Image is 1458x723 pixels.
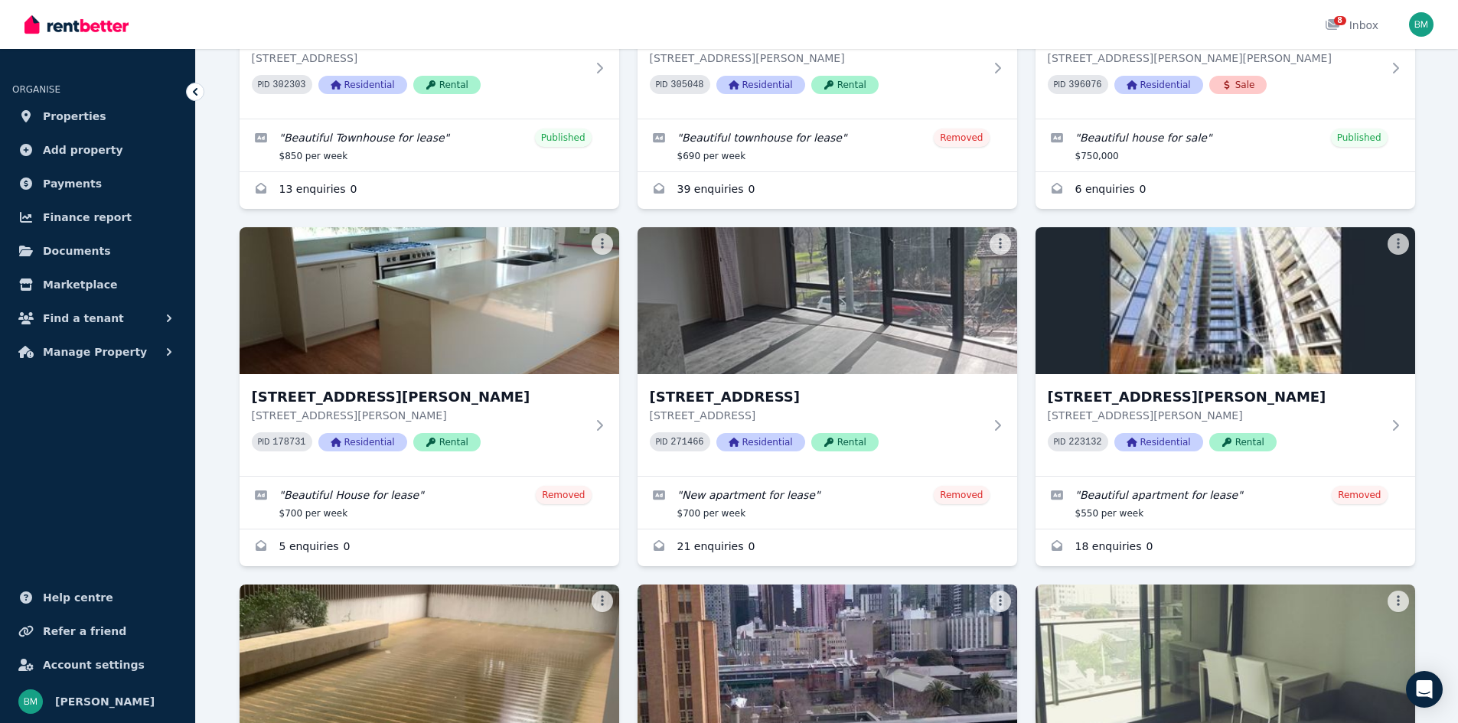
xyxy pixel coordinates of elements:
[1036,119,1415,171] a: Edit listing: Beautiful house for sale
[12,236,183,266] a: Documents
[318,76,407,94] span: Residential
[43,588,113,607] span: Help centre
[1054,80,1066,89] small: PID
[12,616,183,646] a: Refer a friend
[240,227,619,476] a: 65 Waterways Blvd, Williams Landing[STREET_ADDRESS][PERSON_NAME][STREET_ADDRESS][PERSON_NAME]PID ...
[252,386,585,408] h3: [STREET_ADDRESS][PERSON_NAME]
[12,168,183,199] a: Payments
[43,208,132,226] span: Finance report
[43,622,126,640] span: Refer a friend
[1325,18,1378,33] div: Inbox
[43,174,102,193] span: Payments
[252,50,585,66] p: [STREET_ADDRESS]
[1114,76,1203,94] span: Residential
[592,233,613,255] button: More options
[670,437,703,448] code: 271466
[656,438,668,446] small: PID
[252,408,585,423] p: [STREET_ADDRESS][PERSON_NAME]
[670,80,703,90] code: 305048
[12,650,183,680] a: Account settings
[43,275,117,294] span: Marketplace
[638,529,1017,566] a: Enquiries for 207/601 Saint Kilda Road, Melbourne
[43,141,123,159] span: Add property
[55,692,155,711] span: [PERSON_NAME]
[1068,80,1101,90] code: 396076
[638,227,1017,374] img: 207/601 Saint Kilda Road, Melbourne
[638,119,1017,171] a: Edit listing: Beautiful townhouse for lease
[811,433,879,451] span: Rental
[592,591,613,612] button: More options
[650,408,983,423] p: [STREET_ADDRESS]
[1036,477,1415,529] a: Edit listing: Beautiful apartment for lease
[240,529,619,566] a: Enquiries for 65 Waterways Blvd, Williams Landing
[1406,671,1443,708] div: Open Intercom Messenger
[43,343,147,361] span: Manage Property
[638,477,1017,529] a: Edit listing: New apartment for lease
[43,242,111,260] span: Documents
[413,433,481,451] span: Rental
[258,80,270,89] small: PID
[1054,438,1066,446] small: PID
[990,591,1011,612] button: More options
[1036,227,1415,476] a: 308/10 Daly Street, South Yarra[STREET_ADDRESS][PERSON_NAME][STREET_ADDRESS][PERSON_NAME]PID 2231...
[12,135,183,165] a: Add property
[12,202,183,233] a: Finance report
[1036,529,1415,566] a: Enquiries for 308/10 Daly Street, South Yarra
[1068,437,1101,448] code: 223132
[240,477,619,529] a: Edit listing: Beautiful House for lease
[1334,16,1346,25] span: 8
[18,689,43,714] img: Brendan Meng
[12,84,60,95] span: ORGANISE
[272,80,305,90] code: 302303
[1388,233,1409,255] button: More options
[1048,50,1381,66] p: [STREET_ADDRESS][PERSON_NAME][PERSON_NAME]
[12,337,183,367] button: Manage Property
[638,227,1017,476] a: 207/601 Saint Kilda Road, Melbourne[STREET_ADDRESS][STREET_ADDRESS]PID 271466ResidentialRental
[12,582,183,613] a: Help centre
[990,233,1011,255] button: More options
[12,303,183,334] button: Find a tenant
[413,76,481,94] span: Rental
[1036,227,1415,374] img: 308/10 Daly Street, South Yarra
[240,172,619,209] a: Enquiries for 7 Glossop Lane, Ivanhoe
[1036,172,1415,209] a: Enquiries for 17 Hutchence Dr, Point Cook
[1388,591,1409,612] button: More options
[1048,408,1381,423] p: [STREET_ADDRESS][PERSON_NAME]
[318,433,407,451] span: Residential
[240,119,619,171] a: Edit listing: Beautiful Townhouse for lease
[43,107,106,125] span: Properties
[1409,12,1434,37] img: Brendan Meng
[258,438,270,446] small: PID
[240,227,619,374] img: 65 Waterways Blvd, Williams Landing
[1048,386,1381,408] h3: [STREET_ADDRESS][PERSON_NAME]
[1114,433,1203,451] span: Residential
[656,80,668,89] small: PID
[12,269,183,300] a: Marketplace
[650,50,983,66] p: [STREET_ADDRESS][PERSON_NAME]
[1209,76,1267,94] span: Sale
[716,433,805,451] span: Residential
[638,172,1017,209] a: Enquiries for 15/73 Spring Street, Preston
[1209,433,1277,451] span: Rental
[43,656,145,674] span: Account settings
[811,76,879,94] span: Rental
[24,13,129,36] img: RentBetter
[272,437,305,448] code: 178731
[43,309,124,327] span: Find a tenant
[716,76,805,94] span: Residential
[650,386,983,408] h3: [STREET_ADDRESS]
[12,101,183,132] a: Properties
